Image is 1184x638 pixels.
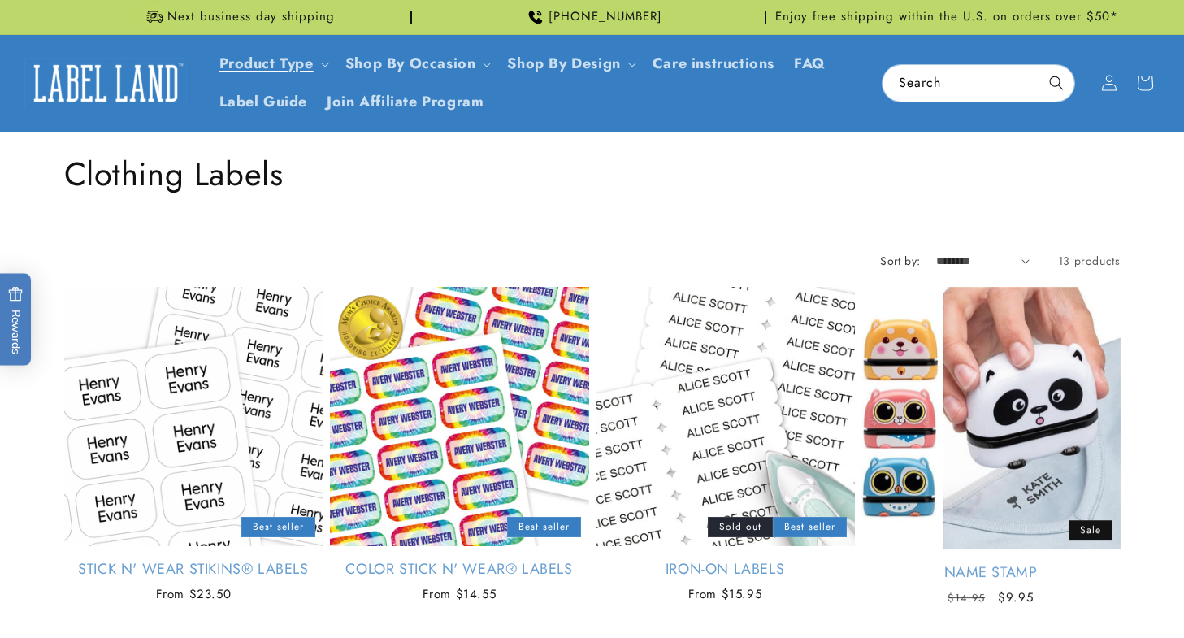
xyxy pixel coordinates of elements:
[317,83,493,121] a: Join Affiliate Program
[24,58,187,108] img: Label Land
[643,45,784,83] a: Care instructions
[1058,253,1121,269] span: 13 products
[549,9,662,25] span: [PHONE_NUMBER]
[64,560,323,579] a: Stick N' Wear Stikins® Labels
[653,54,774,73] span: Care instructions
[345,54,476,73] span: Shop By Occasion
[861,563,1121,582] a: Name Stamp
[330,560,589,579] a: Color Stick N' Wear® Labels
[507,53,620,74] a: Shop By Design
[19,52,193,115] a: Label Land
[167,9,335,25] span: Next business day shipping
[336,45,498,83] summary: Shop By Occasion
[327,93,484,111] span: Join Affiliate Program
[64,153,1121,195] h1: Clothing Labels
[596,560,855,579] a: Iron-On Labels
[497,45,642,83] summary: Shop By Design
[210,45,336,83] summary: Product Type
[1039,65,1074,101] button: Search
[794,54,826,73] span: FAQ
[784,45,835,83] a: FAQ
[8,286,24,354] span: Rewards
[219,93,308,111] span: Label Guide
[210,83,318,121] a: Label Guide
[219,53,314,74] a: Product Type
[775,9,1118,25] span: Enjoy free shipping within the U.S. on orders over $50*
[880,253,920,269] label: Sort by:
